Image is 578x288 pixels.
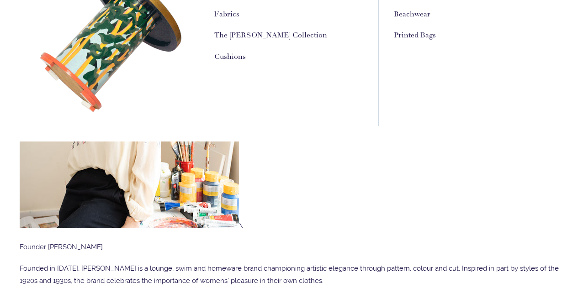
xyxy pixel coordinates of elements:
span: \ [20,221,243,230]
a: Fabrics [214,10,239,19]
span: Founder [PERSON_NAME] [20,243,103,251]
a: The [PERSON_NAME] Collection [214,31,327,40]
span: Founded in [DATE], [PERSON_NAME] is a lounge, swim and homeware brand championing artistic elegan... [20,264,559,285]
a: Beachwear [394,10,430,19]
a: Printed Bags [394,31,436,40]
a: Cushions [214,52,246,62]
